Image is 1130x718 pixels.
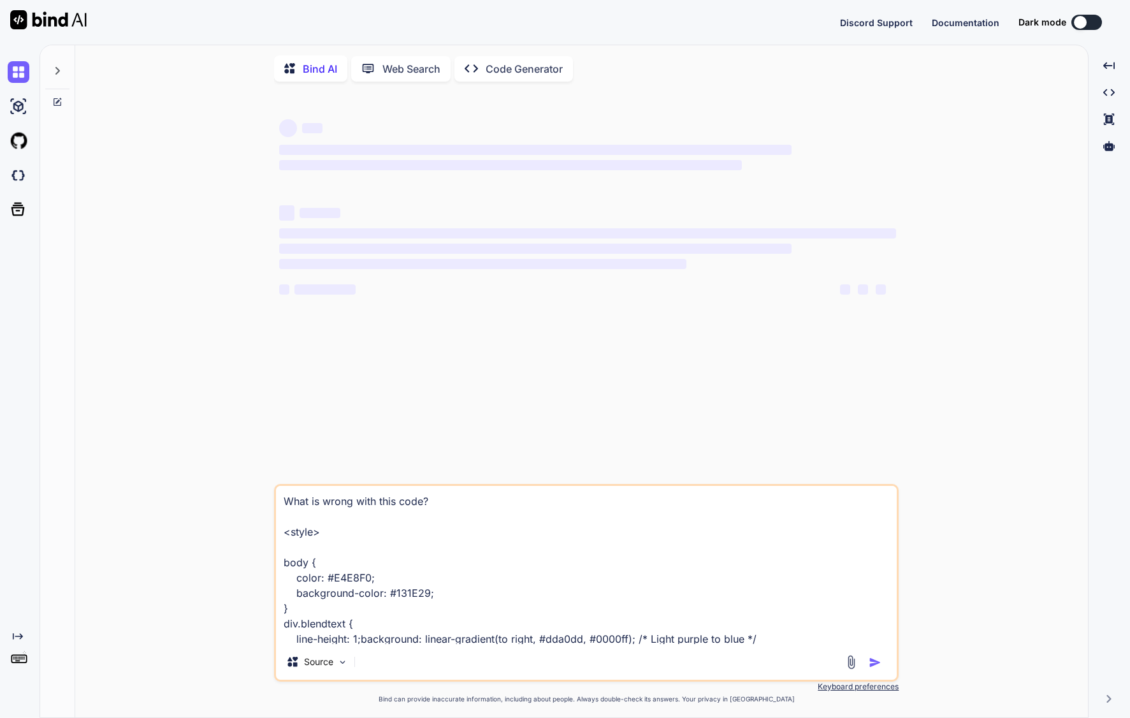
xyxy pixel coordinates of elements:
[8,130,29,152] img: githubLight
[279,145,791,155] span: ‌
[382,61,440,77] p: Web Search
[8,165,29,186] img: darkCloudIdeIcon
[840,16,913,29] button: Discord Support
[279,160,742,170] span: ‌
[840,17,913,28] span: Discord Support
[840,284,850,295] span: ‌
[276,486,897,644] textarea: What is wrong with this code? <style> body { color: #E4E8F0; background-color: #131E29; } div.ble...
[844,655,858,670] img: attachment
[10,10,87,29] img: Bind AI
[303,61,337,77] p: Bind AI
[876,284,886,295] span: ‌
[294,284,356,295] span: ‌
[8,96,29,117] img: ai-studio
[279,228,896,238] span: ‌
[302,123,322,133] span: ‌
[279,244,791,254] span: ‌
[304,656,333,668] p: Source
[300,208,340,218] span: ‌
[932,17,999,28] span: Documentation
[8,61,29,83] img: chat
[279,284,289,295] span: ‌
[274,694,899,704] p: Bind can provide inaccurate information, including about people. Always double-check its answers....
[1018,16,1066,29] span: Dark mode
[279,259,686,269] span: ‌
[337,657,348,668] img: Pick Models
[869,656,881,669] img: icon
[279,119,297,137] span: ‌
[858,284,868,295] span: ‌
[279,205,294,221] span: ‌
[486,61,563,77] p: Code Generator
[932,16,999,29] button: Documentation
[274,682,899,692] p: Keyboard preferences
